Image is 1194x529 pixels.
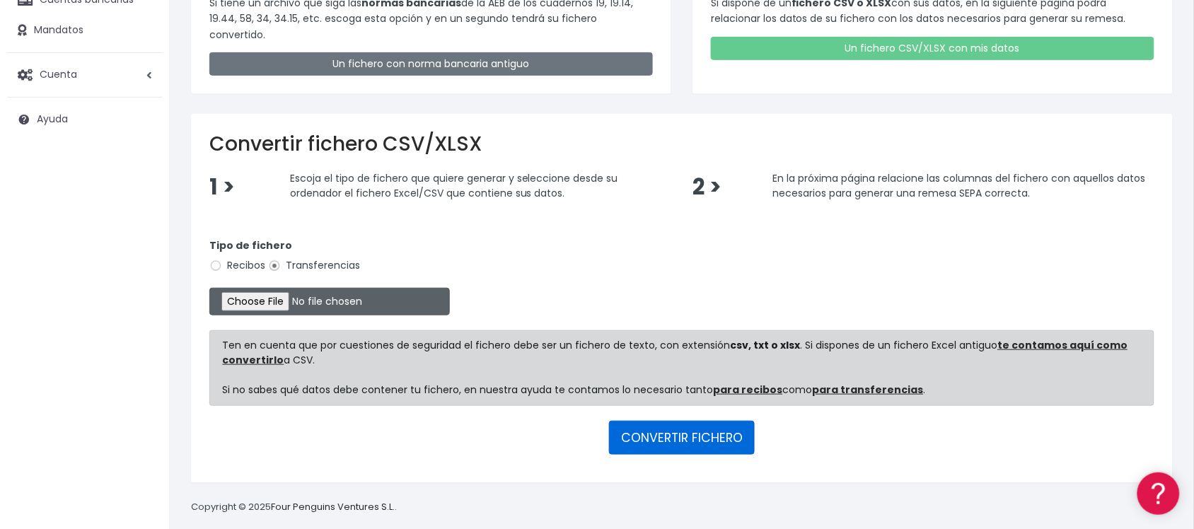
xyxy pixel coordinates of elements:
a: Four Penguins Ventures S.L. [271,500,395,513]
label: Recibos [209,258,265,273]
button: CONVERTIR FICHERO [609,421,755,455]
a: para transferencias [813,383,924,397]
h2: Convertir fichero CSV/XLSX [209,132,1154,156]
strong: Tipo de fichero [209,238,292,252]
div: Ten en cuenta que por cuestiones de seguridad el fichero debe ser un fichero de texto, con extens... [209,330,1154,406]
span: Ayuda [37,112,68,127]
span: 2 > [692,172,721,202]
a: Un fichero CSV/XLSX con mis datos [711,37,1154,60]
label: Transferencias [268,258,360,273]
a: Cuenta [7,60,163,90]
a: te contamos aquí como convertirlo [223,338,1128,367]
span: 1 > [209,172,235,202]
a: Mandatos [7,16,163,45]
span: Cuenta [40,67,77,81]
a: Un fichero con norma bancaria antiguo [209,52,653,76]
strong: csv, txt o xlsx [731,338,801,352]
span: En la próxima página relacione las columnas del fichero con aquellos datos necesarios para genera... [773,171,1146,201]
span: Escoja el tipo de fichero que quiere generar y seleccione desde su ordenador el fichero Excel/CSV... [290,171,618,201]
a: para recibos [714,383,783,397]
p: Copyright © 2025 . [191,500,397,515]
a: Ayuda [7,105,163,134]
